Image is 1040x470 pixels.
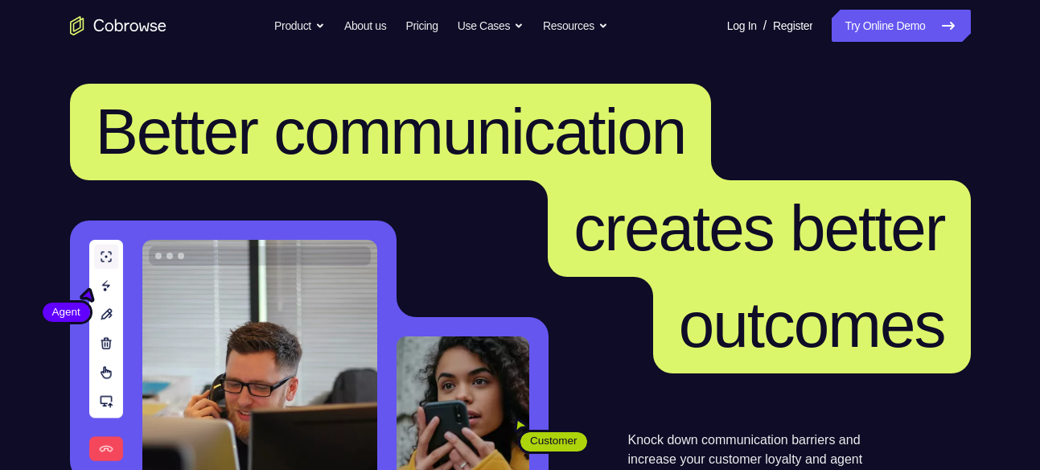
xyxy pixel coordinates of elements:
[274,10,325,42] button: Product
[543,10,608,42] button: Resources
[96,96,686,167] span: Better communication
[573,192,944,264] span: creates better
[763,16,767,35] span: /
[832,10,970,42] a: Try Online Demo
[344,10,386,42] a: About us
[405,10,438,42] a: Pricing
[727,10,757,42] a: Log In
[773,10,812,42] a: Register
[458,10,524,42] button: Use Cases
[679,289,945,361] span: outcomes
[70,16,166,35] a: Go to the home page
